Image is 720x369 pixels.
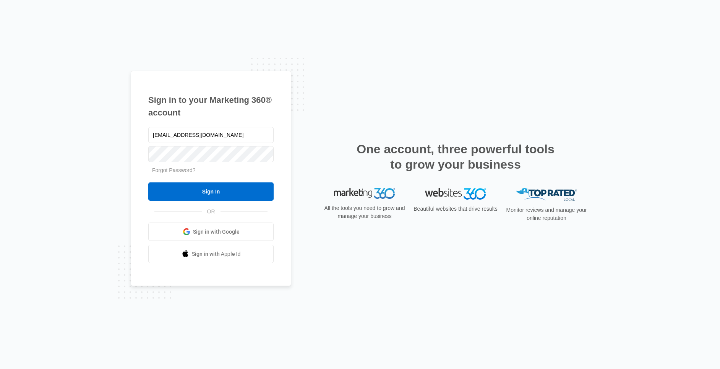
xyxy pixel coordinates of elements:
h1: Sign in to your Marketing 360® account [148,94,274,119]
img: Marketing 360 [334,188,395,199]
p: Beautiful websites that drive results [413,205,498,213]
a: Forgot Password? [152,167,196,173]
a: Sign in with Google [148,223,274,241]
h2: One account, three powerful tools to grow your business [354,141,557,172]
a: Sign in with Apple Id [148,245,274,263]
input: Sign In [148,182,274,201]
p: Monitor reviews and manage your online reputation [504,206,589,222]
span: OR [202,208,221,216]
p: All the tools you need to grow and manage your business [322,204,407,220]
img: Websites 360 [425,188,486,199]
input: Email [148,127,274,143]
img: Top Rated Local [516,188,577,201]
span: Sign in with Google [193,228,240,236]
span: Sign in with Apple Id [192,250,241,258]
